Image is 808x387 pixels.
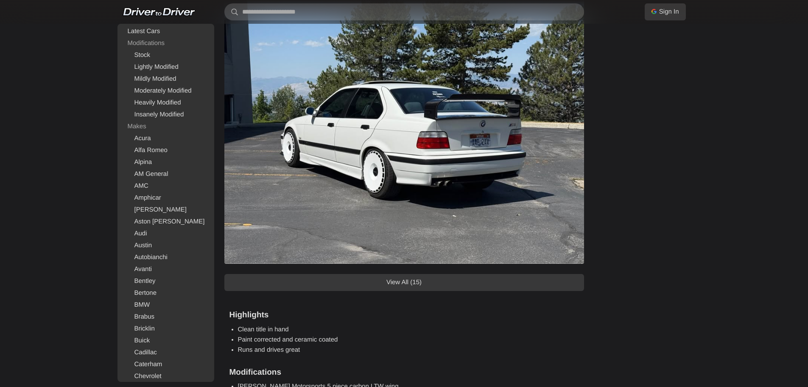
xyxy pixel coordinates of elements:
div: Makes [119,121,212,133]
a: Latest Cars [119,25,212,37]
a: Amphicar [119,192,212,204]
li: Paint corrected and ceramic coated [238,335,579,345]
a: Audi [119,228,212,240]
a: Alpina [119,156,212,168]
a: Buick [119,335,212,347]
a: Insanely Modified [119,109,212,121]
a: Cadillac [119,347,212,359]
a: Alfa Romeo [119,144,212,156]
h3: Highlights [229,310,579,321]
a: Mildly Modified [119,73,212,85]
a: Acura [119,133,212,144]
a: AMC [119,180,212,192]
a: AM General [119,168,212,180]
a: Avanti [119,263,212,275]
li: Clean title in hand [238,325,579,335]
a: Caterham [119,359,212,370]
a: View All (15) [224,274,584,291]
li: Runs and drives great [238,345,579,355]
a: Autobianchi [119,251,212,263]
a: Chevrolet [119,370,212,382]
a: Brabus [119,311,212,323]
a: Bentley [119,275,212,287]
a: Aston [PERSON_NAME] [119,216,212,228]
div: Modifications [119,37,212,49]
a: Austin [119,240,212,251]
a: Bricklin [119,323,212,335]
a: BMW [119,299,212,311]
h3: Modifications [229,367,579,379]
a: Sign In [645,3,686,20]
a: Lightly Modified [119,61,212,73]
a: Stock [119,49,212,61]
a: Bertone [119,287,212,299]
a: Moderately Modified [119,85,212,97]
a: Heavily Modified [119,97,212,109]
a: [PERSON_NAME] [119,204,212,216]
